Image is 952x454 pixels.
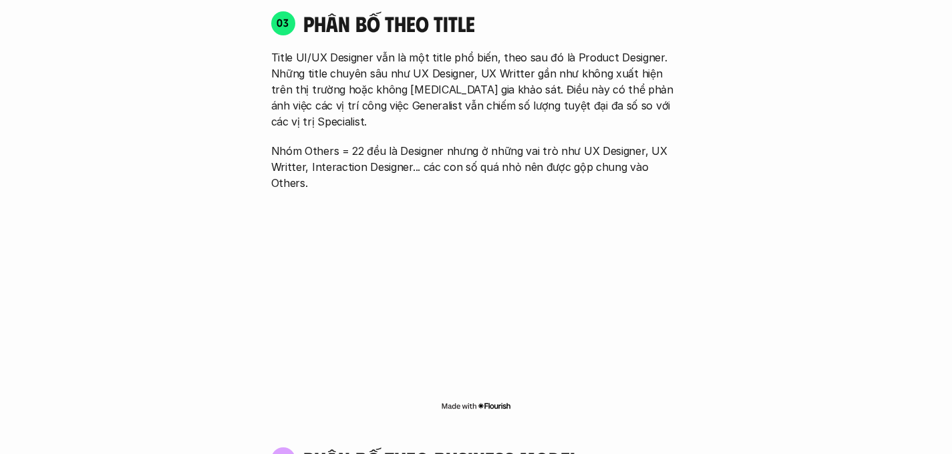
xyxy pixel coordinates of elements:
iframe: Interactive or visual content [259,198,693,398]
p: 03 [277,17,289,28]
p: Nhóm Others = 22 đều là Designer nhưng ở những vai trò như UX Designer, UX Writter, Interaction D... [271,143,681,191]
img: Made with Flourish [441,401,511,411]
p: Title UI/UX Designer vẫn là một title phổ biến, theo sau đó là Product Designer. Những title chuy... [271,49,681,130]
h4: phân bố theo title [303,11,681,36]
